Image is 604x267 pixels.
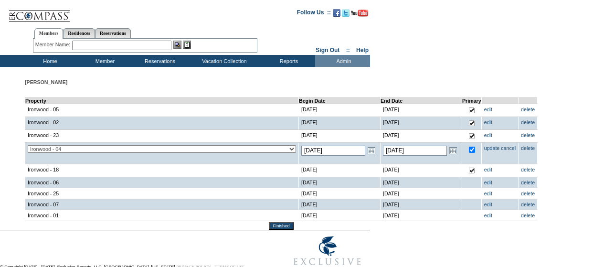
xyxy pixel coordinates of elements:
[366,145,377,156] a: Open the calendar popup.
[34,28,64,39] a: Members
[484,213,492,218] a: edit
[95,28,131,38] a: Reservations
[315,55,370,67] td: Admin
[521,191,535,196] a: delete
[521,213,535,218] a: delete
[131,55,186,67] td: Reservations
[299,164,381,177] td: [DATE]
[25,117,299,130] td: Ironwood - 02
[448,145,458,156] a: Open the calendar popup.
[381,117,462,130] td: [DATE]
[484,202,492,207] a: edit
[299,177,381,188] td: [DATE]
[269,222,293,230] input: Finished
[381,104,462,117] td: [DATE]
[356,47,369,53] a: Help
[521,119,535,125] a: delete
[297,8,331,20] td: Follow Us ::
[468,107,476,114] img: True
[351,12,368,18] a: Subscribe to our YouTube Channel
[521,180,535,185] a: delete
[299,188,381,199] td: [DATE]
[351,10,368,17] img: Subscribe to our YouTube Channel
[346,47,350,53] span: ::
[468,132,476,140] img: True
[333,9,340,17] img: Become our fan on Facebook
[462,98,482,104] td: Primary
[484,180,492,185] a: edit
[299,199,381,210] td: [DATE]
[521,132,535,138] a: delete
[381,188,462,199] td: [DATE]
[521,107,535,112] a: delete
[25,199,299,210] td: Ironwood - 07
[25,104,299,117] td: Ironwood - 05
[333,12,340,18] a: Become our fan on Facebook
[501,145,516,151] a: cancel
[484,167,492,172] a: edit
[468,119,476,127] img: True
[381,210,462,221] td: [DATE]
[25,210,299,221] td: Ironwood - 01
[173,41,181,49] img: View
[521,167,535,172] a: delete
[484,107,492,112] a: edit
[381,130,462,143] td: [DATE]
[484,191,492,196] a: edit
[484,119,492,125] a: edit
[299,117,381,130] td: [DATE]
[25,130,299,143] td: Ironwood - 23
[521,202,535,207] a: delete
[183,41,191,49] img: Reservations
[468,167,476,174] img: True
[381,98,462,104] td: End Date
[76,55,131,67] td: Member
[299,130,381,143] td: [DATE]
[260,55,315,67] td: Reports
[25,177,299,188] td: Ironwood - 06
[63,28,95,38] a: Residences
[25,79,67,85] span: [PERSON_NAME]
[299,210,381,221] td: [DATE]
[299,104,381,117] td: [DATE]
[25,188,299,199] td: Ironwood - 25
[342,12,350,18] a: Follow us on Twitter
[25,164,299,177] td: Ironwood - 18
[25,98,299,104] td: Property
[316,47,339,53] a: Sign Out
[381,177,462,188] td: [DATE]
[35,41,72,49] div: Member Name:
[381,199,462,210] td: [DATE]
[8,2,70,22] img: Compass Home
[21,55,76,67] td: Home
[186,55,260,67] td: Vacation Collection
[299,98,381,104] td: Begin Date
[381,164,462,177] td: [DATE]
[342,9,350,17] img: Follow us on Twitter
[484,132,492,138] a: edit
[484,145,500,151] a: update
[521,145,535,151] a: delete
